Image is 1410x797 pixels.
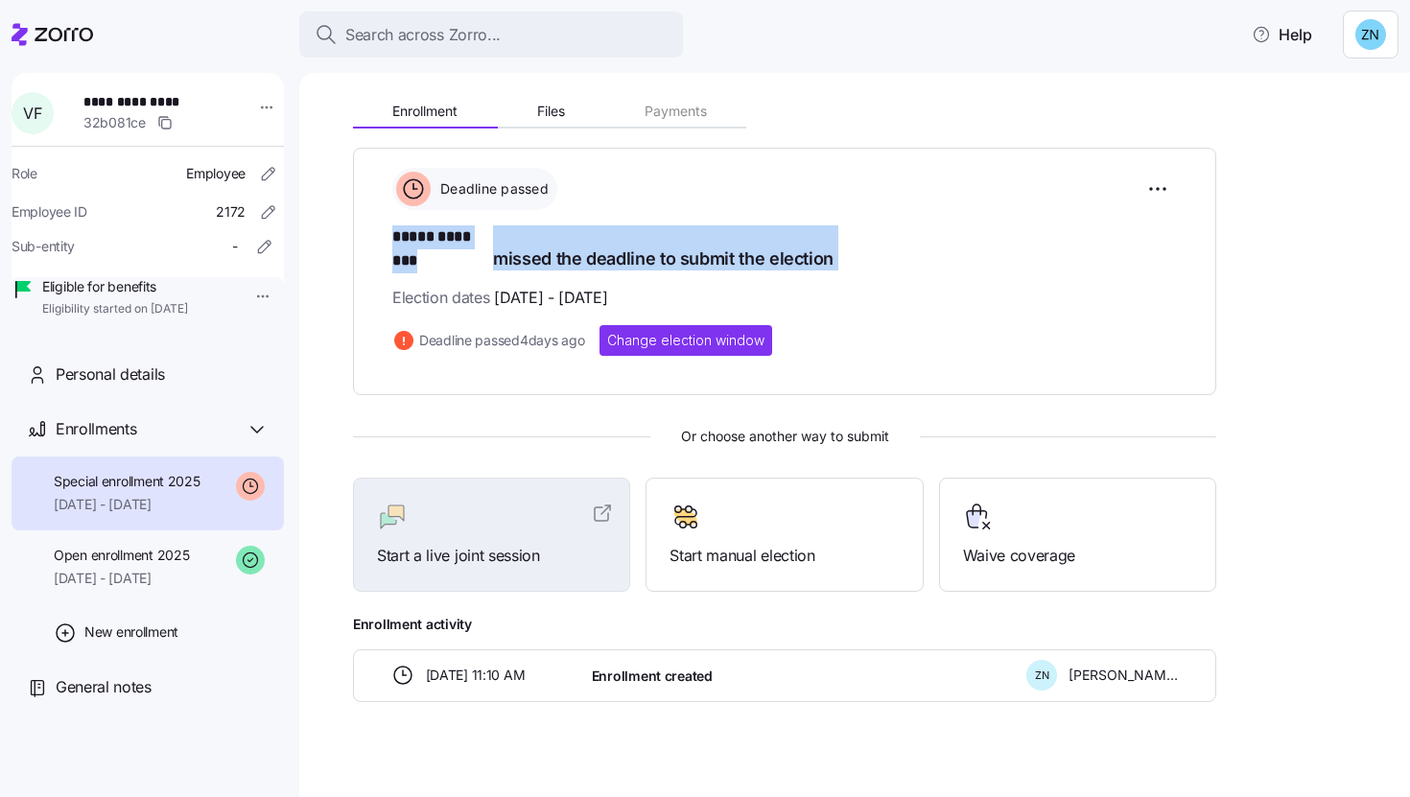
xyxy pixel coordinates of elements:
span: [DATE] - [DATE] [494,286,607,310]
span: - [232,237,238,256]
span: Open enrollment 2025 [54,546,189,565]
span: Z N [1035,670,1049,681]
span: Help [1252,23,1312,46]
span: [PERSON_NAME] [1069,666,1178,685]
span: 32b081ce [83,113,146,132]
span: Enrollments [56,417,136,441]
button: Change election window [599,325,772,356]
span: Payments [645,105,707,118]
span: Eligible for benefits [42,277,188,296]
span: Waive coverage [963,544,1192,568]
span: Election dates [392,286,607,310]
span: Employee [186,164,246,183]
span: Deadline passed 4 days ago [419,331,584,350]
span: New enrollment [84,622,178,642]
span: [DATE] - [DATE] [54,569,189,588]
h1: missed the deadline to submit the election [392,225,1177,270]
span: Employee ID [12,202,87,222]
span: Deadline passed [435,179,549,199]
span: Enrollment created [592,667,713,686]
span: Start manual election [670,544,899,568]
span: Role [12,164,37,183]
span: Start a live joint session [377,544,606,568]
span: [DATE] 11:10 AM [426,666,526,685]
span: Change election window [607,331,764,350]
span: Special enrollment 2025 [54,472,200,491]
button: Search across Zorro... [299,12,683,58]
button: Help [1236,15,1328,54]
img: 5c518db9dac3a343d5b258230af867d6 [1355,19,1386,50]
span: 2172 [216,202,246,222]
span: Or choose another way to submit [353,426,1216,447]
span: Enrollment [392,105,458,118]
span: General notes [56,675,152,699]
span: Files [537,105,565,118]
span: Sub-entity [12,237,75,256]
span: [DATE] - [DATE] [54,495,200,514]
span: V F [23,105,41,121]
span: Eligibility started on [DATE] [42,301,188,317]
span: Personal details [56,363,165,387]
span: Search across Zorro... [345,23,501,47]
span: Enrollment activity [353,615,1216,634]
